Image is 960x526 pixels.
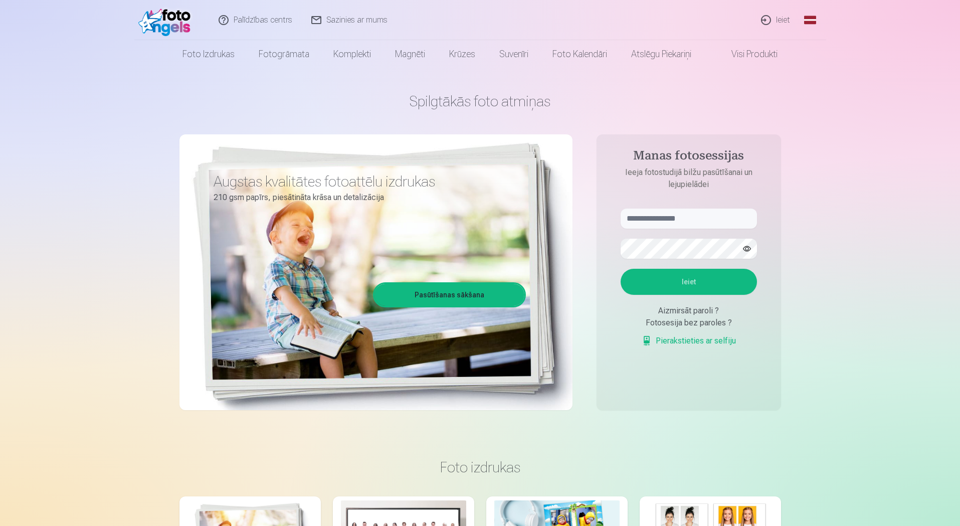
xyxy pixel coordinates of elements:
[138,4,196,36] img: /fa1
[487,40,540,68] a: Suvenīri
[621,305,757,317] div: Aizmirsāt paroli ?
[247,40,321,68] a: Fotogrāmata
[170,40,247,68] a: Foto izdrukas
[703,40,790,68] a: Visi produkti
[187,458,773,476] h3: Foto izdrukas
[179,92,781,110] h1: Spilgtākās foto atmiņas
[374,284,524,306] a: Pasūtīšanas sākšana
[383,40,437,68] a: Magnēti
[437,40,487,68] a: Krūzes
[540,40,619,68] a: Foto kalendāri
[621,317,757,329] div: Fotosesija bez paroles ?
[619,40,703,68] a: Atslēgu piekariņi
[321,40,383,68] a: Komplekti
[621,269,757,295] button: Ieiet
[642,335,736,347] a: Pierakstieties ar selfiju
[611,166,767,191] p: Ieeja fotostudijā bilžu pasūtīšanai un lejupielādei
[611,148,767,166] h4: Manas fotosessijas
[214,172,518,191] h3: Augstas kvalitātes fotoattēlu izdrukas
[214,191,518,205] p: 210 gsm papīrs, piesātināta krāsa un detalizācija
